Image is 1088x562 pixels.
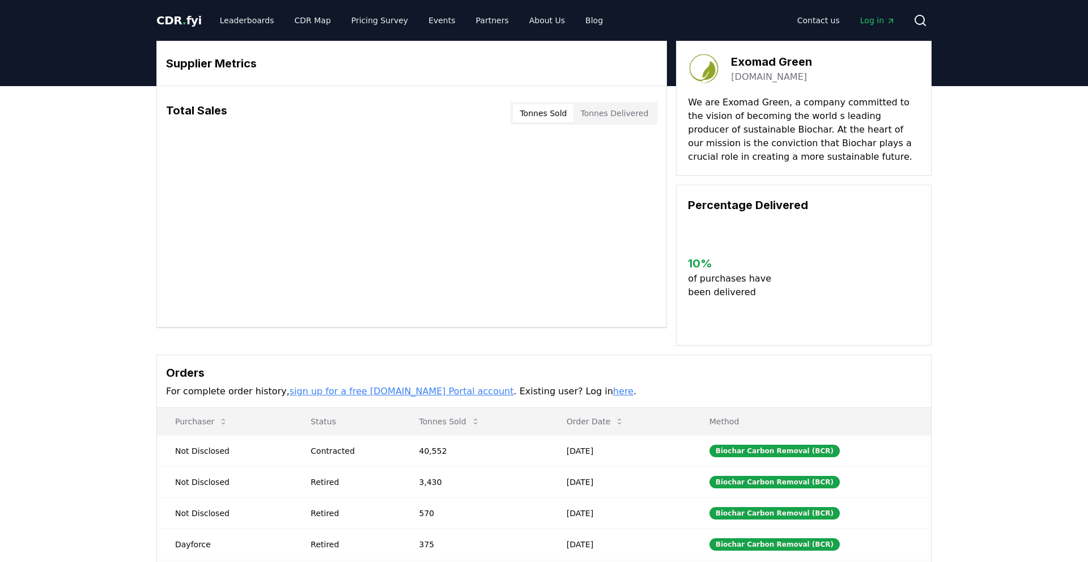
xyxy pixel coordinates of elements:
[573,104,655,122] button: Tonnes Delivered
[576,10,612,31] a: Blog
[688,53,720,84] img: Exomad Green-logo
[166,102,227,125] h3: Total Sales
[549,529,691,560] td: [DATE]
[688,272,780,299] p: of purchases have been delivered
[709,476,840,488] div: Biochar Carbon Removal (BCR)
[410,410,489,433] button: Tonnes Sold
[401,466,549,497] td: 3,430
[860,15,895,26] span: Log in
[156,12,202,28] a: CDR.fyi
[211,10,283,31] a: Leaderboards
[342,10,417,31] a: Pricing Survey
[700,416,922,427] p: Method
[290,386,514,397] a: sign up for a free [DOMAIN_NAME] Portal account
[613,386,634,397] a: here
[157,529,292,560] td: Dayforce
[709,538,840,551] div: Biochar Carbon Removal (BCR)
[211,10,612,31] nav: Main
[401,435,549,466] td: 40,552
[688,255,780,272] h3: 10 %
[731,53,812,70] h3: Exomad Green
[157,435,292,466] td: Not Disclosed
[182,14,186,27] span: .
[157,497,292,529] td: Not Disclosed
[401,497,549,529] td: 570
[311,445,392,457] div: Contracted
[311,539,392,550] div: Retired
[520,10,574,31] a: About Us
[709,445,840,457] div: Biochar Carbon Removal (BCR)
[419,10,464,31] a: Events
[549,497,691,529] td: [DATE]
[549,466,691,497] td: [DATE]
[688,96,920,164] p: We are Exomad Green, a company committed to the vision of becoming the world s leading producer o...
[709,507,840,520] div: Biochar Carbon Removal (BCR)
[166,410,237,433] button: Purchaser
[788,10,904,31] nav: Main
[166,385,922,398] p: For complete order history, . Existing user? Log in .
[467,10,518,31] a: Partners
[513,104,573,122] button: Tonnes Sold
[549,435,691,466] td: [DATE]
[166,364,922,381] h3: Orders
[688,197,920,214] h3: Percentage Delivered
[286,10,340,31] a: CDR Map
[851,10,904,31] a: Log in
[166,55,657,72] h3: Supplier Metrics
[558,410,634,433] button: Order Date
[311,476,392,488] div: Retired
[731,70,807,84] a: [DOMAIN_NAME]
[788,10,849,31] a: Contact us
[156,14,202,27] span: CDR fyi
[157,466,292,497] td: Not Disclosed
[301,416,392,427] p: Status
[401,529,549,560] td: 375
[311,508,392,519] div: Retired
